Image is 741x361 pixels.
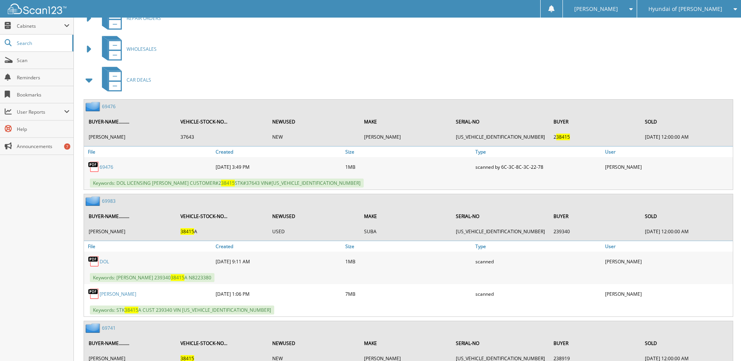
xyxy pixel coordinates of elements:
[452,130,549,143] td: [US_VEHICLE_IDENTIFICATION_NUMBER]
[17,74,70,81] span: Reminders
[17,143,70,150] span: Announcements
[603,241,733,252] a: User
[214,147,343,157] a: Created
[214,254,343,269] div: [DATE] 9:11 AM
[452,225,549,238] td: [US_VEHICLE_IDENTIFICATION_NUMBER]
[177,208,268,224] th: VEHICLE-STOCK-NO...
[177,335,268,351] th: VEHICLE-STOCK-NO...
[360,130,451,143] td: [PERSON_NAME]
[550,208,641,224] th: BUYER
[473,159,603,175] div: scanned by 6C-3C-8C-3C-22-78
[641,335,732,351] th: SOLD
[100,258,109,265] a: DOL
[17,109,64,115] span: User Reports
[343,147,473,157] a: Size
[268,225,359,238] td: USED
[127,15,161,21] span: REPAIR ORDERS
[550,114,641,130] th: BUYER
[452,114,549,130] th: SERIAL-NO
[221,180,235,186] span: 38415
[85,225,176,238] td: [PERSON_NAME]
[556,134,570,140] span: 38415
[473,254,603,269] div: scanned
[100,291,136,297] a: [PERSON_NAME]
[343,159,473,175] div: 1MB
[268,114,359,130] th: NEWUSED
[85,335,176,351] th: BUYER-NAME.........
[85,208,176,224] th: BUYER-NAME.........
[214,241,343,252] a: Created
[17,126,70,132] span: Help
[86,323,102,333] img: folder2.png
[177,114,268,130] th: VEHICLE-STOCK-NO...
[214,159,343,175] div: [DATE] 3:49 PM
[641,208,732,224] th: SOLD
[97,64,151,95] a: CAR DEALS
[641,114,732,130] th: SOLD
[125,307,138,313] span: 38415
[90,179,364,188] span: Keywords: DOL LICENSING [PERSON_NAME] CUSTOMER#2 STK#37643 VIN#[US_VEHICLE_IDENTIFICATION_NUMBER]
[86,102,102,111] img: folder2.png
[88,256,100,267] img: PDF.png
[102,325,116,331] a: 69741
[268,130,359,143] td: NEW
[90,306,274,315] span: Keywords: STK A CUST 239340 VIN [US_VEHICLE_IDENTIFICATION_NUMBER]
[86,196,102,206] img: folder2.png
[473,147,603,157] a: Type
[64,143,70,150] div: 7
[17,57,70,64] span: Scan
[452,208,549,224] th: SERIAL-NO
[97,3,161,34] a: REPAIR ORDERS
[102,198,116,204] a: 69983
[452,335,549,351] th: SERIAL-NO
[360,208,451,224] th: MAKE
[180,228,194,235] span: 38415
[473,241,603,252] a: Type
[85,130,176,143] td: [PERSON_NAME]
[177,225,268,238] td: A
[360,114,451,130] th: MAKE
[360,225,451,238] td: SUBA
[90,273,214,282] span: Keywords: [PERSON_NAME] 239340 A N8223380
[8,4,66,14] img: scan123-logo-white.svg
[550,225,641,238] td: 239340
[127,77,151,83] span: CAR DEALS
[473,286,603,302] div: scanned
[603,147,733,157] a: User
[360,335,451,351] th: MAKE
[88,161,100,173] img: PDF.png
[88,288,100,300] img: PDF.png
[268,208,359,224] th: NEWUSED
[343,254,473,269] div: 1MB
[648,7,722,11] span: Hyundai of [PERSON_NAME]
[641,130,732,143] td: [DATE] 12:00:00 AM
[550,335,641,351] th: BUYER
[603,159,733,175] div: [PERSON_NAME]
[343,241,473,252] a: Size
[17,40,68,46] span: Search
[84,147,214,157] a: File
[603,286,733,302] div: [PERSON_NAME]
[17,23,64,29] span: Cabinets
[85,114,176,130] th: BUYER-NAME.........
[84,241,214,252] a: File
[100,164,113,170] a: 69476
[97,34,157,64] a: WHOLESALES
[102,103,116,110] a: 69476
[343,286,473,302] div: 7MB
[127,46,157,52] span: WHOLESALES
[268,335,359,351] th: NEWUSED
[214,286,343,302] div: [DATE] 1:06 PM
[177,130,268,143] td: 37643
[17,91,70,98] span: Bookmarks
[603,254,733,269] div: [PERSON_NAME]
[550,130,641,143] td: 2
[171,274,184,281] span: 38415
[574,7,618,11] span: [PERSON_NAME]
[641,225,732,238] td: [DATE] 12:00:00 AM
